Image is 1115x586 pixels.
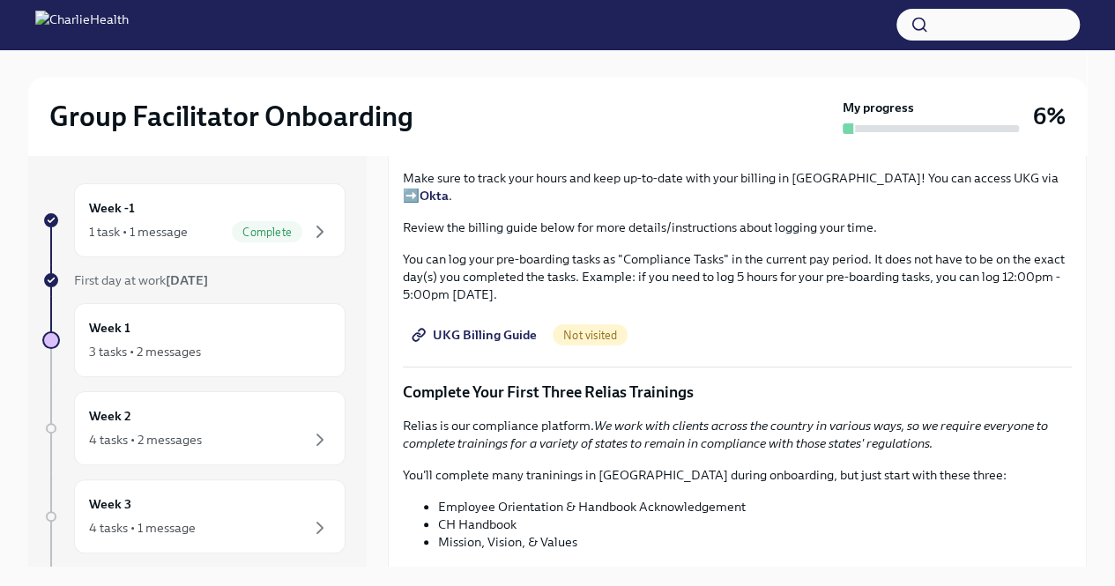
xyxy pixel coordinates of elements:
[89,318,130,338] h6: Week 1
[42,271,346,289] a: First day at work[DATE]
[35,11,129,39] img: CharlieHealth
[166,272,208,288] strong: [DATE]
[403,418,1048,451] em: We work with clients across the country in various ways, so we require everyone to complete train...
[42,391,346,465] a: Week 24 tasks • 2 messages
[89,198,135,218] h6: Week -1
[438,533,1072,551] li: Mission, Vision, & Values
[89,519,196,537] div: 4 tasks • 1 message
[403,169,1072,204] p: Make sure to track your hours and keep up-to-date with your billing in [GEOGRAPHIC_DATA]! You can...
[403,382,1072,403] p: Complete Your First Three Relias Trainings
[42,183,346,257] a: Week -11 task • 1 messageComplete
[403,250,1072,303] p: You can log your pre-boarding tasks as "Compliance Tasks" in the current pay period. It does not ...
[89,343,201,360] div: 3 tasks • 2 messages
[89,223,188,241] div: 1 task • 1 message
[403,219,1072,236] p: Review the billing guide below for more details/instructions about logging your time.
[1033,100,1066,132] h3: 6%
[403,317,549,352] a: UKG Billing Guide
[553,329,628,342] span: Not visited
[420,188,449,204] a: Okta
[403,466,1072,484] p: You'll complete many traninings in [GEOGRAPHIC_DATA] during onboarding, but just start with these...
[42,303,346,377] a: Week 13 tasks • 2 messages
[403,417,1072,452] p: Relias is our compliance platform.
[438,498,1072,516] li: Employee Orientation & Handbook Acknowledgement
[42,479,346,553] a: Week 34 tasks • 1 message
[89,494,131,514] h6: Week 3
[89,406,131,426] h6: Week 2
[74,272,208,288] span: First day at work
[438,516,1072,533] li: CH Handbook
[415,326,537,344] span: UKG Billing Guide
[49,99,413,134] h2: Group Facilitator Onboarding
[89,431,202,449] div: 4 tasks • 2 messages
[843,99,914,116] strong: My progress
[420,566,598,582] a: Find your Relias trainings here
[232,226,302,239] span: Complete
